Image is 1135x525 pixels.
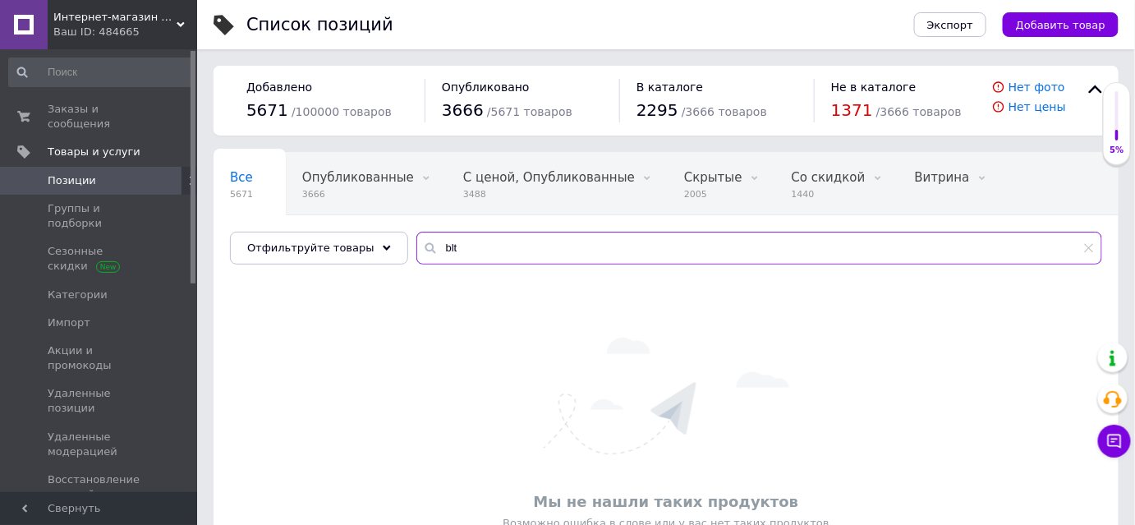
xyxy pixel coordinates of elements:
span: Не в каталоге [831,81,917,94]
span: Товары и услуги [48,145,140,159]
span: 1371 [831,100,873,120]
span: Восстановление позиций [48,472,152,502]
span: Добавить товар [1016,19,1105,31]
button: Чат с покупателем [1098,425,1131,458]
span: Скрытые [684,170,742,185]
span: 3488 [463,188,635,200]
span: Отфильтруйте товары [247,242,375,254]
span: 5671 [230,188,253,200]
span: Позиции [48,173,96,188]
span: Добавлено [246,81,312,94]
button: Добавить товар [1003,12,1119,37]
a: Нет фото [1009,81,1065,94]
span: Категории [48,288,108,302]
span: Группы и подборки [48,201,152,231]
span: / 3666 товаров [682,105,767,118]
img: Ничего не найдено [544,338,789,454]
div: Мы не нашли таких продуктов [222,491,1110,512]
div: Ваш ID: 484665 [53,25,197,39]
span: / 5671 товаров [487,105,572,118]
span: Витрина [915,170,970,185]
span: Акции и промокоды [48,343,152,373]
a: Нет цены [1009,100,1066,113]
span: Опубликованные [302,170,414,185]
span: Со скидкой [792,170,866,185]
span: Сезонные скидки [48,244,152,274]
div: Список позиций [246,16,393,34]
span: Опубликовано [442,81,530,94]
span: 2295 [636,100,678,120]
span: Удаленные модерацией [48,430,152,459]
button: Экспорт [914,12,986,37]
span: Удаленные позиции [48,386,152,416]
span: / 3666 товаров [876,105,962,118]
input: Поиск по названию позиции, артикулу и поисковым запросам [416,232,1102,265]
span: 3666 [442,100,484,120]
span: С ценой, Опубликованные [463,170,635,185]
span: Все [230,170,253,185]
span: Импорт [48,315,90,330]
span: В каталоге [636,81,703,94]
span: Экспорт [927,19,973,31]
span: Интернет-магазин Строй Дом [53,10,177,25]
span: 2005 [684,188,742,200]
input: Поиск [8,58,194,87]
span: С ценой [230,233,282,247]
span: 3666 [302,188,414,200]
div: 5% [1104,145,1130,156]
span: 1440 [792,188,866,200]
span: / 100000 товаров [292,105,392,118]
span: Заказы и сообщения [48,102,152,131]
span: 5671 [246,100,288,120]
